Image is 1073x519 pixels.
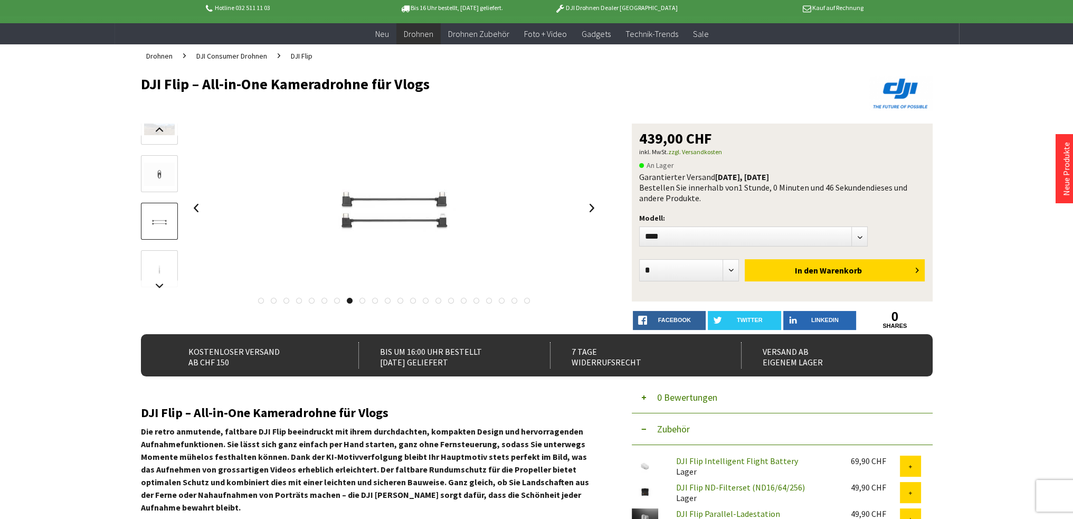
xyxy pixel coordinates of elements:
a: facebook [633,311,706,330]
div: Bis um 16:00 Uhr bestellt [DATE] geliefert [358,342,527,369]
span: Sale [693,29,709,39]
p: inkl. MwSt. [639,146,925,158]
span: twitter [737,317,763,323]
span: DJI Consumer Drohnen [196,51,267,61]
span: Gadgets [582,29,611,39]
b: [DATE], [DATE] [715,172,769,182]
span: Foto + Video [524,29,567,39]
h2: DJI Flip – All-in-One Kameradrohne für Vlogs [141,406,600,420]
span: In den [795,265,818,276]
a: twitter [708,311,781,330]
img: DJI [869,76,933,111]
div: Lager [668,482,842,503]
a: Technik-Trends [618,23,686,45]
p: Modell: [639,212,925,224]
a: DJI Flip Intelligent Flight Battery [676,456,798,466]
p: DJI Drohnen Dealer [GEOGRAPHIC_DATA] [534,2,698,14]
span: 1 Stunde, 0 Minuten und 46 Sekunden [738,182,870,193]
div: Garantierter Versand Bestellen Sie innerhalb von dieses und andere Produkte. [639,172,925,203]
div: Kostenloser Versand ab CHF 150 [167,342,336,369]
div: 7 Tage Widerrufsrecht [550,342,718,369]
p: Kauf auf Rechnung [699,2,863,14]
button: Zubehör [632,413,933,445]
a: Foto + Video [517,23,574,45]
div: 49,90 CHF [851,482,900,493]
a: DJI Flip Parallel-Ladestation [676,508,780,519]
span: Technik-Trends [625,29,678,39]
span: Drohnen Zubehör [448,29,509,39]
div: 69,90 CHF [851,456,900,466]
a: LinkedIn [783,311,857,330]
strong: Die retro anmutende, faltbare DJI Flip beeindruckt mit ihrem durchdachten, kompakten Design und h... [141,426,589,513]
a: DJI Consumer Drohnen [191,44,272,68]
button: In den Warenkorb [745,259,925,281]
button: 0 Bewertungen [632,382,933,413]
img: DJI Flip ND-Filterset (ND16/64/256) [632,482,658,502]
a: Sale [686,23,716,45]
div: Versand ab eigenem Lager [741,342,909,369]
span: An Lager [639,159,674,172]
img: DJI Flip Intelligent Flight Battery [632,456,658,476]
span: LinkedIn [811,317,839,323]
a: Drohnen [141,44,178,68]
span: DJI Flip [291,51,312,61]
a: DJI Flip [286,44,318,68]
span: Neu [375,29,389,39]
a: Drohnen [396,23,441,45]
div: Lager [668,456,842,477]
a: Gadgets [574,23,618,45]
span: Warenkorb [820,265,862,276]
a: Neu [368,23,396,45]
a: 0 [858,311,932,323]
div: 49,90 CHF [851,508,900,519]
p: Hotline 032 511 11 03 [204,2,368,14]
a: DJI Flip ND-Filterset (ND16/64/256) [676,482,805,493]
span: Drohnen [404,29,433,39]
span: facebook [658,317,691,323]
p: Bis 16 Uhr bestellt, [DATE] geliefert. [369,2,534,14]
a: Drohnen Zubehör [441,23,517,45]
a: shares [858,323,932,329]
a: zzgl. Versandkosten [668,148,722,156]
span: 439,00 CHF [639,131,712,146]
a: Neue Produkte [1061,142,1071,196]
span: Drohnen [146,51,173,61]
h1: DJI Flip – All-in-One Kameradrohne für Vlogs [141,76,774,92]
